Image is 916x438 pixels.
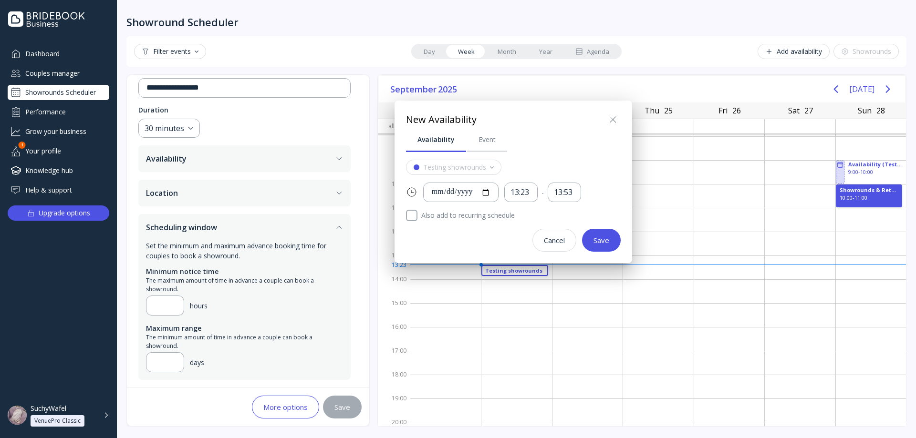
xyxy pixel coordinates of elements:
div: Event [479,135,496,144]
div: Cancel [544,236,565,244]
button: Save [582,229,621,252]
button: Cancel [532,229,576,252]
a: Availability [406,127,466,152]
div: Testing showrounds [423,163,486,171]
div: 13:53 [554,187,575,198]
a: Event [467,127,507,152]
div: - [541,188,544,197]
div: 13:23 [510,187,531,198]
label: Also add to recurring schedule [417,210,621,221]
div: Availability [417,135,455,144]
div: New Availability [406,113,477,127]
div: Save [593,236,609,244]
button: Testing showrounds [406,160,501,175]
